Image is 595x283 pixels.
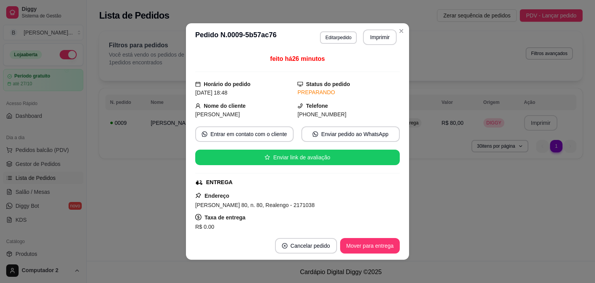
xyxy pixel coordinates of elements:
[282,243,287,248] span: close-circle
[301,126,400,142] button: whats-appEnviar pedido ao WhatsApp
[205,214,246,221] strong: Taxa de entrega
[320,31,357,44] button: Editarpedido
[313,131,318,137] span: whats-app
[195,29,277,45] h3: Pedido N. 0009-5b57ac76
[204,103,246,109] strong: Nome do cliente
[195,224,214,230] span: R$ 0,00
[204,81,251,87] strong: Horário do pedido
[195,81,201,87] span: calendar
[195,150,400,165] button: starEnviar link de avaliação
[297,103,303,109] span: phone
[306,81,350,87] strong: Status do pedido
[297,88,400,97] div: PREPARANDO
[195,90,227,96] span: [DATE] 18:48
[195,192,201,198] span: pushpin
[340,238,400,254] button: Mover para entrega
[395,25,408,37] button: Close
[205,193,229,199] strong: Endereço
[265,155,270,160] span: star
[195,103,201,109] span: user
[195,111,240,117] span: [PERSON_NAME]
[206,178,232,186] div: ENTREGA
[195,214,201,220] span: dollar
[297,81,303,87] span: desktop
[306,103,328,109] strong: Telefone
[275,238,337,254] button: close-circleCancelar pedido
[297,111,346,117] span: [PHONE_NUMBER]
[195,202,315,208] span: [PERSON_NAME] 80, n. 80, Realengo - 2171038
[195,126,294,142] button: whats-appEntrar em contato com o cliente
[270,55,325,62] span: feito há 26 minutos
[202,131,207,137] span: whats-app
[363,29,397,45] button: Imprimir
